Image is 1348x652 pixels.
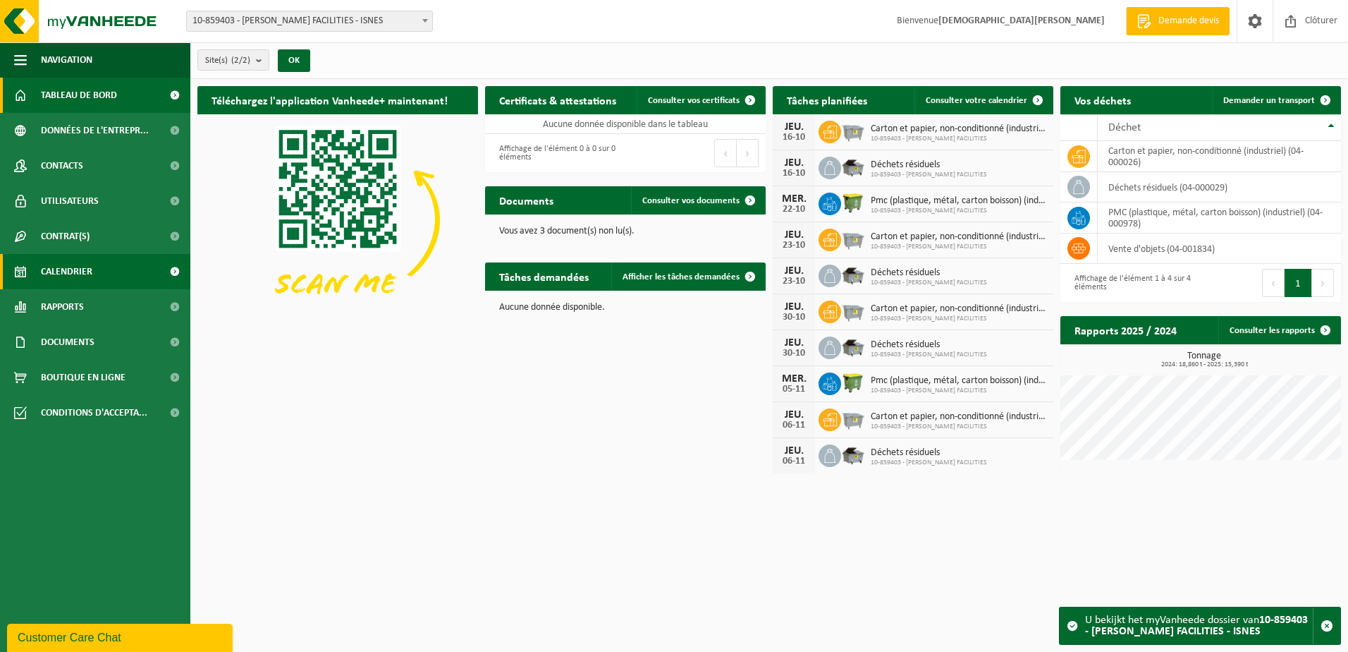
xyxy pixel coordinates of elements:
[871,339,987,351] span: Déchets résiduels
[773,86,881,114] h2: Tâches planifiées
[871,267,987,279] span: Déchets résiduels
[1218,316,1340,344] a: Consulter les rapports
[841,406,865,430] img: WB-2500-GAL-GY-01
[1098,141,1341,172] td: carton et papier, non-conditionné (industriel) (04-000026)
[41,395,147,430] span: Conditions d'accepta...
[485,114,766,134] td: Aucune donnée disponible dans le tableau
[7,621,235,652] iframe: chat widget
[197,86,462,114] h2: Téléchargez l'application Vanheede+ maintenant!
[631,186,764,215] a: Consulter vos documents
[780,229,808,241] div: JEU.
[780,205,808,215] div: 22-10
[871,375,1046,387] span: Pmc (plastique, métal, carton boisson) (industriel)
[780,193,808,205] div: MER.
[938,16,1105,26] strong: [DEMOGRAPHIC_DATA][PERSON_NAME]
[1098,172,1341,203] td: déchets résiduels (04-000029)
[278,49,310,72] button: OK
[780,373,808,385] div: MER.
[648,96,740,105] span: Consulter vos certificats
[841,155,865,179] img: WB-5000-GAL-GY-01
[841,262,865,286] img: WB-5000-GAL-GY-01
[485,186,568,214] h2: Documents
[841,119,865,143] img: WB-2500-GAL-GY-01
[841,298,865,322] img: WB-2500-GAL-GY-01
[871,231,1046,243] span: Carton et papier, non-conditionné (industriel)
[41,78,117,113] span: Tableau de bord
[871,243,1046,251] span: 10-859403 - [PERSON_NAME] FACILITIES
[780,445,808,457] div: JEU.
[780,277,808,286] div: 23-10
[41,183,99,219] span: Utilisateurs
[41,148,83,183] span: Contacts
[642,196,740,205] span: Consulter vos documents
[841,334,865,358] img: WB-5000-GAL-GY-01
[780,157,808,169] div: JEU.
[1060,86,1145,114] h2: Vos déchets
[1098,234,1341,264] td: vente d'objets (04-001834)
[737,139,759,167] button: Next
[926,96,1027,105] span: Consulter votre calendrier
[611,262,764,291] a: Afficher les tâches demandées
[780,457,808,466] div: 06-11
[780,337,808,349] div: JEU.
[499,227,752,236] p: Vous avez 3 document(s) non lu(s).
[841,191,865,215] img: WB-1100-HPE-GN-50
[1312,269,1334,297] button: Next
[1060,316,1191,344] h2: Rapports 2025 / 2024
[780,349,808,358] div: 30-10
[871,159,987,171] span: Déchets résiduels
[1085,615,1308,637] strong: 10-859403 - [PERSON_NAME] FACILITIES - ISNES
[914,86,1052,114] a: Consulter votre calendrier
[780,133,808,143] div: 16-10
[871,459,987,467] span: 10-859403 - [PERSON_NAME] FACILITIES
[871,207,1046,215] span: 10-859403 - [PERSON_NAME] FACILITIES
[197,49,269,71] button: Site(s)(2/2)
[871,135,1046,143] span: 10-859403 - [PERSON_NAME] FACILITIES
[41,113,149,148] span: Données de l'entrepr...
[871,315,1046,323] span: 10-859403 - [PERSON_NAME] FACILITIES
[41,42,92,78] span: Navigation
[780,121,808,133] div: JEU.
[41,360,125,395] span: Boutique en ligne
[714,139,737,167] button: Previous
[1155,14,1223,28] span: Demande devis
[871,351,987,359] span: 10-859403 - [PERSON_NAME] FACILITIES
[1285,269,1312,297] button: 1
[1212,86,1340,114] a: Demander un transport
[1067,361,1341,368] span: 2024: 18,860 t - 2025: 15,390 t
[871,447,987,459] span: Déchets résiduels
[780,313,808,322] div: 30-10
[623,272,740,282] span: Afficher les tâches demandées
[1108,122,1141,133] span: Déchet
[780,265,808,277] div: JEU.
[197,114,478,325] img: Download de VHEPlus App
[871,303,1046,315] span: Carton et papier, non-conditionné (industriel)
[41,325,94,360] span: Documents
[231,56,250,65] count: (2/2)
[1262,269,1285,297] button: Previous
[41,289,84,325] span: Rapports
[41,219,90,254] span: Contrat(s)
[871,171,987,179] span: 10-859403 - [PERSON_NAME] FACILITIES
[871,411,1046,423] span: Carton et papier, non-conditionné (industriel)
[41,254,92,289] span: Calendrier
[841,370,865,394] img: WB-1100-HPE-GN-50
[186,11,433,32] span: 10-859403 - ELIA CRÉALYS FACILITIES - ISNES
[1126,7,1230,35] a: Demande devis
[841,442,865,466] img: WB-5000-GAL-GY-01
[780,169,808,179] div: 16-10
[187,11,432,31] span: 10-859403 - ELIA CRÉALYS FACILITIES - ISNES
[871,123,1046,135] span: Carton et papier, non-conditionné (industriel)
[499,303,752,313] p: Aucune donnée disponible.
[637,86,764,114] a: Consulter vos certificats
[871,387,1046,395] span: 10-859403 - [PERSON_NAME] FACILITIES
[871,423,1046,431] span: 10-859403 - [PERSON_NAME] FACILITIES
[485,262,603,290] h2: Tâches demandées
[780,301,808,313] div: JEU.
[1223,96,1315,105] span: Demander un transport
[205,50,250,71] span: Site(s)
[780,409,808,421] div: JEU.
[780,385,808,394] div: 05-11
[780,421,808,430] div: 06-11
[1098,203,1341,234] td: PMC (plastique, métal, carton boisson) (industriel) (04-000978)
